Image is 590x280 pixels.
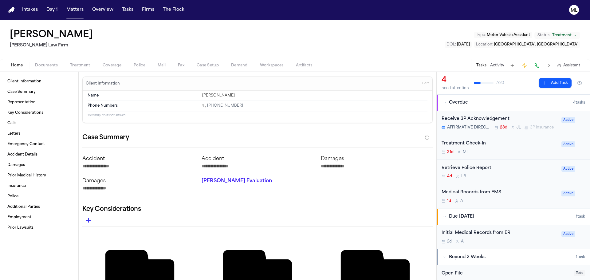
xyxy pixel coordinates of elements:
[463,150,469,155] span: M L
[476,63,486,68] button: Tasks
[82,177,194,185] p: Damages
[120,4,136,15] button: Tasks
[442,116,558,123] div: Receive 3P Acknowledgement
[10,42,95,49] h2: [PERSON_NAME] Law Firm
[5,108,73,118] a: Key Considerations
[561,191,575,196] span: Active
[457,43,470,46] span: [DATE]
[449,100,468,106] span: Overdue
[437,249,590,265] button: Beyond 2 Weeks1task
[422,81,429,86] span: Edit
[561,231,575,237] span: Active
[70,63,90,68] span: Treatment
[487,33,530,37] span: Motor Vehicle Accident
[5,181,73,191] a: Insurance
[321,155,433,163] p: Damages
[5,171,73,180] a: Prior Medical History
[449,254,486,260] span: Beyond 2 Weeks
[500,125,507,130] span: 28d
[490,63,504,68] button: Activity
[442,189,558,196] div: Medical Records from EMS
[449,214,474,220] span: Due [DATE]
[134,63,145,68] span: Police
[5,212,73,222] a: Employment
[7,7,15,13] a: Home
[447,199,451,203] span: 1d
[561,141,575,147] span: Active
[461,174,466,179] span: L B
[5,129,73,139] a: Letters
[88,93,199,98] dt: Name
[88,103,118,108] span: Phone Numbers
[447,174,452,179] span: 4d
[10,30,93,41] h1: [PERSON_NAME]
[178,63,184,68] span: Fax
[442,140,558,147] div: Treatment Check-In
[82,155,194,163] p: Accident
[576,214,585,219] span: 1 task
[445,41,472,48] button: Edit DOL: 2025-06-24
[437,160,590,184] div: Open task: Retrieve Police Report
[140,4,157,15] button: Firms
[520,61,529,70] button: Create Immediate Task
[561,166,575,172] span: Active
[20,4,40,15] a: Intakes
[202,103,243,108] a: Call 1 (332) 217-7488
[573,100,585,105] span: 4 task s
[5,160,73,170] a: Damages
[7,7,15,13] img: Finch Logo
[530,125,554,130] span: 3P Insurance
[508,61,517,70] button: Add Task
[447,125,491,130] span: AFFIRMATIVE DIRECT INS CO
[476,33,486,37] span: Type :
[5,118,73,128] a: Calls
[64,4,86,15] button: Matters
[442,230,558,237] div: Initial Medical Records from ER
[160,4,187,15] button: The Flock
[5,97,73,107] a: Representation
[474,32,532,38] button: Edit Type: Motor Vehicle Accident
[82,133,129,143] h2: Case Summary
[5,150,73,160] a: Accident Details
[557,63,580,68] button: Assistant
[494,43,578,46] span: [GEOGRAPHIC_DATA], [GEOGRAPHIC_DATA]
[82,204,433,214] h2: Key Considerations
[103,63,121,68] span: Coverage
[447,239,452,244] span: 2d
[437,95,590,111] button: Overdue4tasks
[517,125,521,130] span: J L
[231,63,248,68] span: Demand
[202,155,313,163] p: Accident
[437,135,590,160] div: Open task: Treatment Check-In
[461,239,464,244] span: A
[10,30,93,41] button: Edit matter name
[5,223,73,233] a: Prior Lawsuits
[437,184,590,208] div: Open task: Medical Records from EMS
[44,4,60,15] button: Day 1
[534,32,580,39] button: Change status from Treatment
[442,165,558,172] div: Retrieve Police Report
[90,4,116,15] button: Overview
[5,77,73,86] a: Client Information
[5,191,73,201] a: Police
[446,43,456,46] span: DOL :
[35,63,58,68] span: Documents
[442,86,469,91] div: need attention
[202,93,427,98] div: [PERSON_NAME]
[533,61,541,70] button: Make a Call
[496,81,504,85] span: 7 / 20
[5,87,73,97] a: Case Summary
[260,63,284,68] span: Workspaces
[574,78,585,88] button: Hide completed tasks (⌘⇧H)
[437,225,590,249] div: Open task: Initial Medical Records from ER
[437,209,590,225] button: Due [DATE]1task
[539,78,572,88] button: Add Task
[5,202,73,212] a: Additional Parties
[460,199,463,203] span: A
